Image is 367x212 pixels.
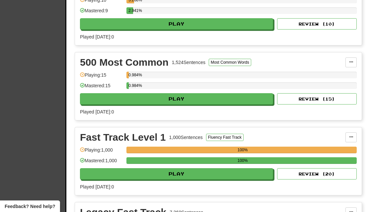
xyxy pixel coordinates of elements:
[80,57,169,67] div: 500 Most Common
[128,72,129,78] div: 0.984%
[277,93,357,105] button: Review (15)
[169,134,203,141] div: 1,000 Sentences
[80,18,273,30] button: Play
[80,93,273,105] button: Play
[128,82,129,89] div: 0.984%
[172,59,205,66] div: 1,524 Sentences
[5,203,55,210] span: Open feedback widget
[80,157,123,168] div: Mastered: 1,000
[128,7,133,14] div: 2.941%
[128,157,357,164] div: 100%
[80,7,123,18] div: Mastered: 9
[80,168,273,179] button: Play
[80,132,166,142] div: Fast Track Level 1
[209,59,251,66] button: Most Common Words
[80,147,123,158] div: Playing: 1,000
[277,168,357,179] button: Review (20)
[80,72,123,83] div: Playing: 15
[80,34,114,39] span: Played [DATE]: 0
[80,109,114,114] span: Played [DATE]: 0
[277,18,357,30] button: Review (10)
[206,134,244,141] button: Fluency Fast Track
[80,184,114,189] span: Played [DATE]: 0
[128,147,357,153] div: 100%
[80,82,123,93] div: Mastered: 15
